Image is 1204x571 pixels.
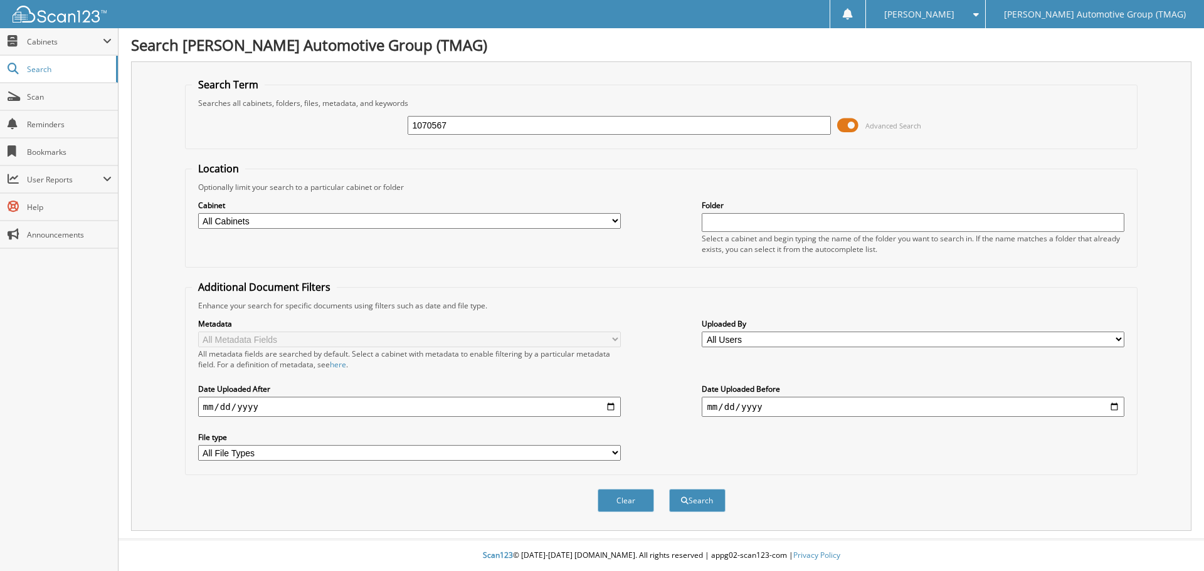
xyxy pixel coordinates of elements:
[27,119,112,130] span: Reminders
[27,64,110,75] span: Search
[192,98,1131,108] div: Searches all cabinets, folders, files, metadata, and keywords
[702,233,1124,254] div: Select a cabinet and begin typing the name of the folder you want to search in. If the name match...
[198,200,621,211] label: Cabinet
[192,78,265,92] legend: Search Term
[27,174,103,185] span: User Reports
[119,540,1204,571] div: © [DATE]-[DATE] [DOMAIN_NAME]. All rights reserved | appg02-scan123-com |
[27,229,112,240] span: Announcements
[865,121,921,130] span: Advanced Search
[330,359,346,370] a: here
[793,550,840,560] a: Privacy Policy
[27,147,112,157] span: Bookmarks
[198,432,621,443] label: File type
[27,36,103,47] span: Cabinets
[702,200,1124,211] label: Folder
[192,280,337,294] legend: Additional Document Filters
[483,550,513,560] span: Scan123
[198,318,621,329] label: Metadata
[198,397,621,417] input: start
[198,348,621,370] div: All metadata fields are searched by default. Select a cabinet with metadata to enable filtering b...
[702,384,1124,394] label: Date Uploaded Before
[131,34,1191,55] h1: Search [PERSON_NAME] Automotive Group (TMAG)
[598,489,654,512] button: Clear
[669,489,726,512] button: Search
[702,318,1124,329] label: Uploaded By
[27,92,112,102] span: Scan
[13,6,107,23] img: scan123-logo-white.svg
[198,384,621,394] label: Date Uploaded After
[192,162,245,175] legend: Location
[702,397,1124,417] input: end
[27,202,112,212] span: Help
[884,11,954,18] span: [PERSON_NAME]
[192,300,1131,311] div: Enhance your search for specific documents using filters such as date and file type.
[192,182,1131,192] div: Optionally limit your search to a particular cabinet or folder
[1141,511,1204,571] iframe: Chat Widget
[1004,11,1186,18] span: [PERSON_NAME] Automotive Group (TMAG)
